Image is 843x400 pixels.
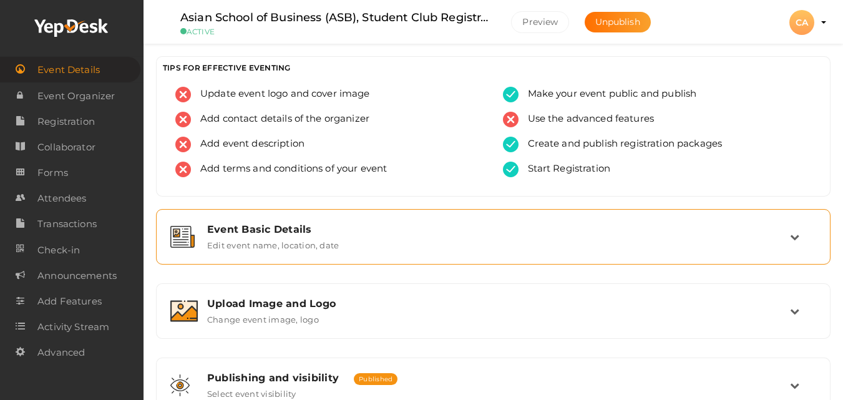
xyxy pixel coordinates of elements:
button: Unpublish [585,12,651,32]
img: tick-success.svg [503,137,519,152]
span: Publishing and visibility [207,372,339,384]
img: error.svg [175,162,191,177]
button: Preview [511,11,569,33]
label: Change event image, logo [207,310,319,324]
img: event-details.svg [170,226,195,248]
label: Asian School of Business (ASB), Student Club Registration [DATE]-[DATE] [180,9,492,27]
label: Edit event name, location, date [207,235,339,250]
span: Unpublish [595,16,640,27]
img: error.svg [175,137,191,152]
img: image.svg [170,300,198,322]
span: Advanced [37,340,85,365]
profile-pic: CA [789,17,814,28]
img: error.svg [175,112,191,127]
span: Start Registration [519,162,611,177]
span: Registration [37,109,95,134]
span: Update event logo and cover image [191,87,370,102]
img: error.svg [503,112,519,127]
a: Upload Image and Logo Change event image, logo [163,315,824,327]
span: Use the advanced features [519,112,655,127]
img: tick-success.svg [503,162,519,177]
span: Add contact details of the organizer [191,112,369,127]
div: Event Basic Details [207,223,790,235]
img: shared-vision.svg [170,374,190,396]
span: Make your event public and publish [519,87,697,102]
button: CA [786,9,818,36]
span: Event Organizer [37,84,115,109]
div: CA [789,10,814,35]
span: Create and publish registration packages [519,137,723,152]
h3: TIPS FOR EFFECTIVE EVENTING [163,63,824,72]
span: Collaborator [37,135,95,160]
span: Attendees [37,186,86,211]
div: Upload Image and Logo [207,298,790,310]
img: tick-success.svg [503,87,519,102]
span: Announcements [37,263,117,288]
a: Event Basic Details Edit event name, location, date [163,241,824,253]
span: Activity Stream [37,315,109,339]
span: Add terms and conditions of your event [191,162,387,177]
span: Forms [37,160,68,185]
span: Add Features [37,289,102,314]
small: ACTIVE [180,27,492,36]
span: Event Details [37,57,100,82]
span: Check-in [37,238,80,263]
span: Transactions [37,212,97,237]
label: Select event visibility [207,384,296,399]
img: error.svg [175,87,191,102]
span: Published [354,373,397,385]
span: Add event description [191,137,305,152]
